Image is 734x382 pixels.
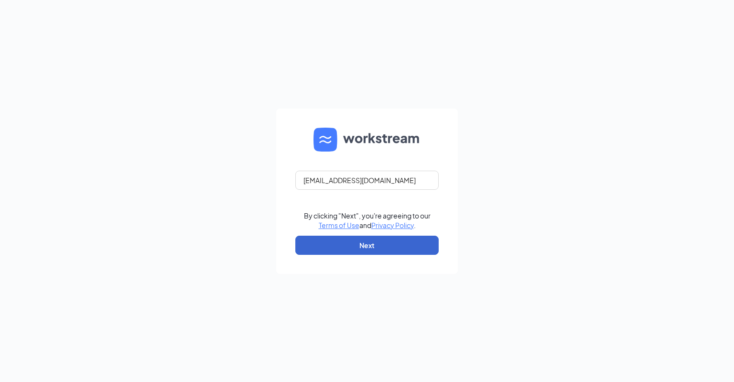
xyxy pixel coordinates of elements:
button: Next [295,236,439,255]
a: Privacy Policy [371,221,414,229]
div: By clicking "Next", you're agreeing to our and . [304,211,431,230]
input: Email [295,171,439,190]
img: WS logo and Workstream text [313,128,421,152]
a: Terms of Use [319,221,359,229]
